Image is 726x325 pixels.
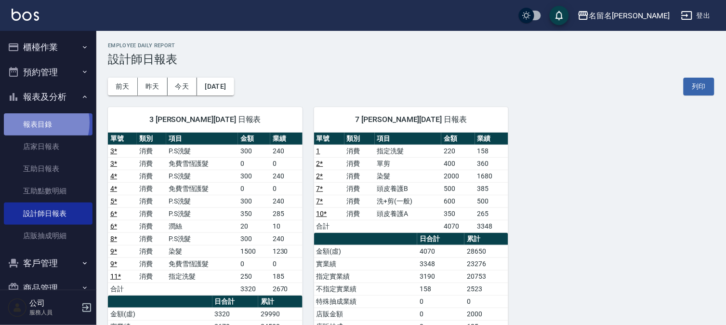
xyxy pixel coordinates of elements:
td: 2000 [441,170,475,182]
td: 4070 [417,245,464,257]
a: 店家日報表 [4,135,92,158]
td: 185 [270,270,303,283]
button: 登出 [677,7,714,25]
td: 免費雪恆護髮 [166,257,238,270]
td: 0 [270,157,303,170]
td: 2000 [464,308,508,320]
td: 28650 [464,245,508,257]
span: 3 [PERSON_NAME][DATE] 日報表 [119,115,291,124]
td: 指定實業績 [314,270,418,283]
th: 項目 [166,133,238,145]
table: a dense table [108,133,303,296]
th: 類別 [137,133,166,145]
td: 消費 [137,145,166,157]
button: 預約管理 [4,60,92,85]
td: 3320 [212,308,259,320]
td: 潤絲 [166,220,238,232]
td: 指定洗髮 [375,145,442,157]
button: 商品管理 [4,276,92,301]
button: 報表及分析 [4,84,92,109]
h5: 公司 [29,298,79,308]
td: 消費 [344,195,375,207]
td: 20 [238,220,270,232]
button: 名留名[PERSON_NAME] [574,6,673,26]
td: 實業績 [314,257,418,270]
td: 消費 [137,270,166,283]
td: 消費 [137,207,166,220]
th: 項目 [375,133,442,145]
td: 20753 [464,270,508,283]
td: 免費雪恆護髮 [166,157,238,170]
th: 類別 [344,133,375,145]
td: 240 [270,232,303,245]
td: 158 [417,283,464,295]
td: 消費 [344,207,375,220]
td: 消費 [137,170,166,182]
td: P.S洗髮 [166,207,238,220]
td: 4070 [441,220,475,232]
td: 0 [464,295,508,308]
span: 7 [PERSON_NAME][DATE] 日報表 [326,115,497,124]
td: 特殊抽成業績 [314,295,418,308]
td: P.S洗髮 [166,195,238,207]
td: 消費 [344,182,375,195]
td: 220 [441,145,475,157]
h3: 設計師日報表 [108,53,714,66]
td: 頭皮養護A [375,207,442,220]
td: 500 [441,182,475,195]
button: 昨天 [138,78,168,95]
th: 日合計 [212,296,259,308]
td: 金額(虛) [108,308,212,320]
td: 指定洗髮 [166,270,238,283]
td: 消費 [137,182,166,195]
td: 300 [238,145,270,157]
td: 240 [270,170,303,182]
td: 合計 [108,283,137,295]
td: 消費 [137,257,166,270]
td: 消費 [137,245,166,257]
td: 頭皮養護B [375,182,442,195]
td: 1680 [475,170,508,182]
td: 2523 [464,283,508,295]
th: 單號 [108,133,137,145]
td: 240 [270,195,303,207]
th: 累計 [464,233,508,245]
td: 0 [270,182,303,195]
button: 櫃檯作業 [4,35,92,60]
th: 業績 [270,133,303,145]
td: 3320 [238,283,270,295]
td: 消費 [137,157,166,170]
td: 23276 [464,257,508,270]
td: 消費 [344,157,375,170]
th: 金額 [441,133,475,145]
h2: Employee Daily Report [108,42,714,49]
td: 3190 [417,270,464,283]
td: 消費 [137,232,166,245]
a: 報表目錄 [4,113,92,135]
td: 10 [270,220,303,232]
td: 385 [475,182,508,195]
a: 互助日報表 [4,158,92,180]
td: 300 [238,195,270,207]
a: 設計師日報表 [4,203,92,225]
td: 消費 [137,220,166,232]
button: [DATE] [197,78,234,95]
td: 300 [238,170,270,182]
td: 3348 [417,257,464,270]
td: 600 [441,195,475,207]
th: 業績 [475,133,508,145]
td: 285 [270,207,303,220]
img: Logo [12,9,39,21]
td: 360 [475,157,508,170]
td: 洗+剪(一般) [375,195,442,207]
td: 店販金額 [314,308,418,320]
button: 列印 [684,78,714,95]
td: 240 [270,145,303,157]
p: 服務人員 [29,308,79,317]
td: 158 [475,145,508,157]
td: 350 [238,207,270,220]
td: 染髮 [166,245,238,257]
td: 不指定實業績 [314,283,418,295]
button: 前天 [108,78,138,95]
button: save [550,6,569,25]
